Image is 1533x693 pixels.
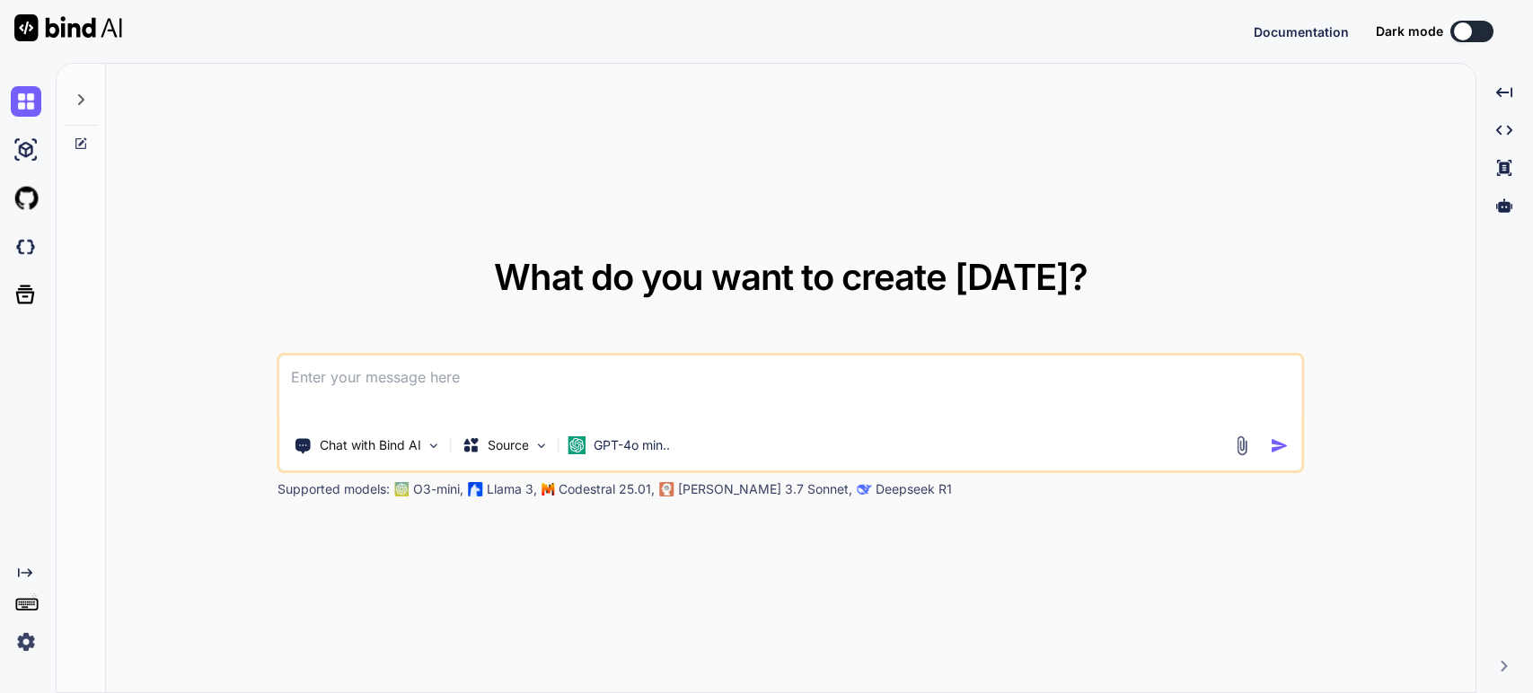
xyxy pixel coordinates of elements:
p: Supported models: [278,480,390,498]
p: GPT-4o min.. [594,436,670,454]
span: Documentation [1254,24,1349,39]
span: What do you want to create [DATE]? [494,255,1088,299]
img: icon [1270,436,1289,455]
img: githubLight [11,183,41,214]
img: claude [858,482,872,496]
button: Documentation [1254,22,1349,41]
img: ai-studio [11,135,41,165]
p: Source [488,436,529,454]
p: Codestral 25.01, [559,480,655,498]
img: Pick Tools [427,438,442,453]
p: Llama 3, [487,480,537,498]
img: Mistral-AI [542,483,555,496]
p: [PERSON_NAME] 3.7 Sonnet, [678,480,852,498]
img: settings [11,627,41,657]
p: Deepseek R1 [876,480,952,498]
img: Llama2 [469,482,483,496]
img: Pick Models [534,438,550,453]
img: Bind AI [14,14,122,41]
img: attachment [1231,435,1252,456]
span: Dark mode [1376,22,1443,40]
p: Chat with Bind AI [320,436,421,454]
img: claude [660,482,674,496]
img: chat [11,86,41,117]
p: O3-mini, [413,480,463,498]
img: GPT-4o mini [568,436,586,454]
img: GPT-4 [395,482,410,496]
img: darkCloudIdeIcon [11,232,41,262]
